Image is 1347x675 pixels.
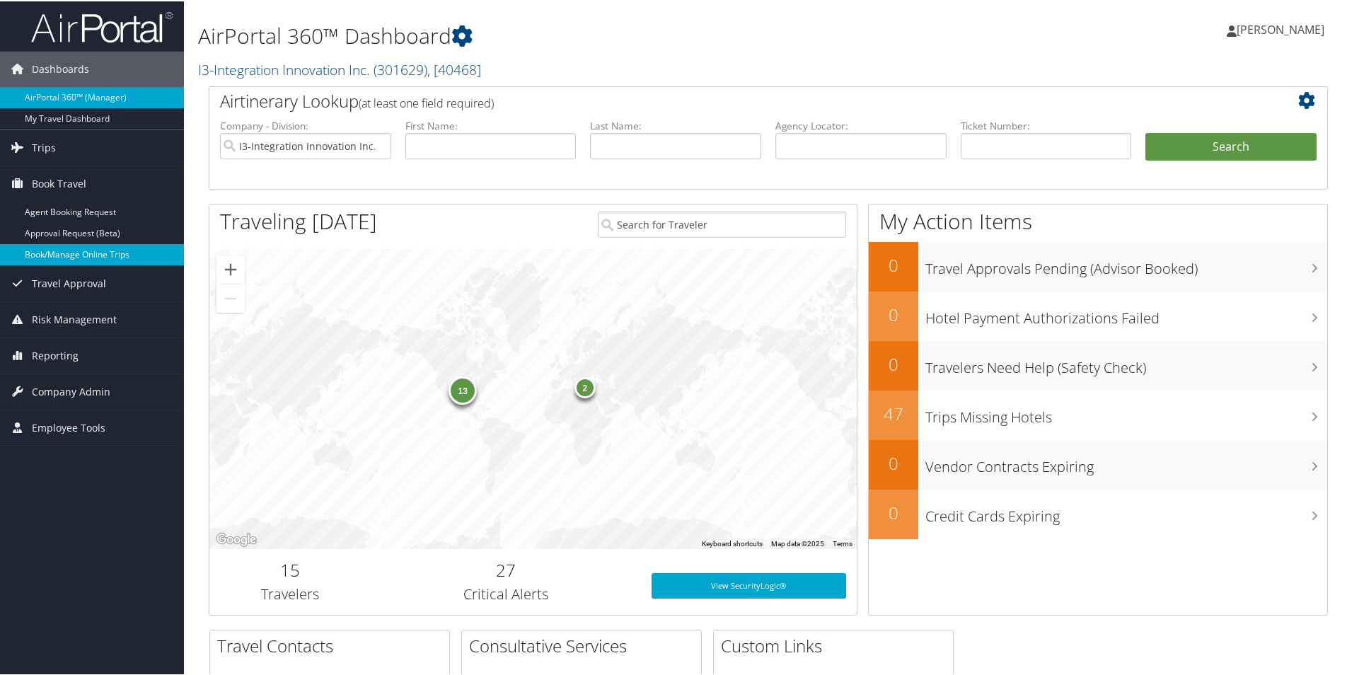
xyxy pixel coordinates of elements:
[32,301,117,336] span: Risk Management
[469,633,701,657] h2: Consultative Services
[220,557,361,581] h2: 15
[652,572,846,597] a: View SecurityLogic®
[32,337,79,372] span: Reporting
[359,94,494,110] span: (at least one field required)
[771,538,824,546] span: Map data ©2025
[32,373,110,408] span: Company Admin
[32,165,86,200] span: Book Travel
[925,399,1327,426] h3: Trips Missing Hotels
[833,538,852,546] a: Terms (opens in new tab)
[1227,7,1339,50] a: [PERSON_NAME]
[869,241,1327,290] a: 0Travel Approvals Pending (Advisor Booked)
[32,409,105,444] span: Employee Tools
[216,283,245,311] button: Zoom out
[198,20,959,50] h1: AirPortal 360™ Dashboard
[869,488,1327,538] a: 0Credit Cards Expiring
[925,449,1327,475] h3: Vendor Contracts Expiring
[1237,21,1324,36] span: [PERSON_NAME]
[925,300,1327,327] h3: Hotel Payment Authorizations Failed
[31,9,173,42] img: airportal-logo.png
[869,400,918,425] h2: 47
[382,583,630,603] h3: Critical Alerts
[869,205,1327,235] h1: My Action Items
[198,59,481,78] a: I3-Integration Innovation Inc.
[449,375,477,403] div: 13
[869,389,1327,439] a: 47Trips Missing Hotels
[869,351,918,375] h2: 0
[427,59,481,78] span: , [ 40468 ]
[213,529,260,548] a: Open this area in Google Maps (opens a new window)
[869,252,918,276] h2: 0
[869,301,918,325] h2: 0
[32,50,89,86] span: Dashboards
[220,205,377,235] h1: Traveling [DATE]
[374,59,427,78] span: ( 301629 )
[220,88,1223,112] h2: Airtinerary Lookup
[598,210,846,236] input: Search for Traveler
[213,529,260,548] img: Google
[216,254,245,282] button: Zoom in
[574,375,596,396] div: 2
[775,117,947,132] label: Agency Locator:
[382,557,630,581] h2: 27
[32,129,56,164] span: Trips
[961,117,1132,132] label: Ticket Number:
[925,350,1327,376] h3: Travelers Need Help (Safety Check)
[590,117,761,132] label: Last Name:
[702,538,763,548] button: Keyboard shortcuts
[925,250,1327,277] h3: Travel Approvals Pending (Advisor Booked)
[869,290,1327,340] a: 0Hotel Payment Authorizations Failed
[217,633,449,657] h2: Travel Contacts
[925,498,1327,525] h3: Credit Cards Expiring
[220,117,391,132] label: Company - Division:
[721,633,953,657] h2: Custom Links
[220,583,361,603] h3: Travelers
[869,500,918,524] h2: 0
[1145,132,1317,160] button: Search
[869,450,918,474] h2: 0
[32,265,106,300] span: Travel Approval
[869,340,1327,389] a: 0Travelers Need Help (Safety Check)
[405,117,577,132] label: First Name:
[869,439,1327,488] a: 0Vendor Contracts Expiring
